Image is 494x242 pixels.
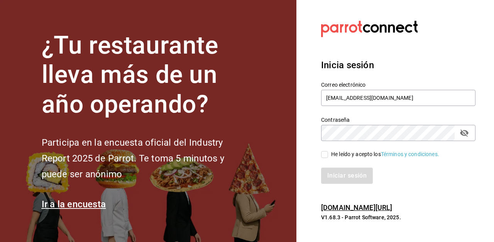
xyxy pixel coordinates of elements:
a: Términos y condiciones. [381,151,439,157]
label: Correo electrónico [321,82,475,87]
div: He leído y acepto los [331,150,439,158]
a: [DOMAIN_NAME][URL] [321,203,392,212]
button: passwordField [458,126,471,139]
p: V1.68.3 - Parrot Software, 2025. [321,213,475,221]
h2: Participa en la encuesta oficial del Industry Report 2025 de Parrot. Te toma 5 minutos y puede se... [42,135,250,182]
input: Ingresa tu correo electrónico [321,90,475,106]
h1: ¿Tu restaurante lleva más de un año operando? [42,31,250,119]
a: Ir a la encuesta [42,199,106,210]
h3: Inicia sesión [321,58,475,72]
label: Contraseña [321,117,475,122]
